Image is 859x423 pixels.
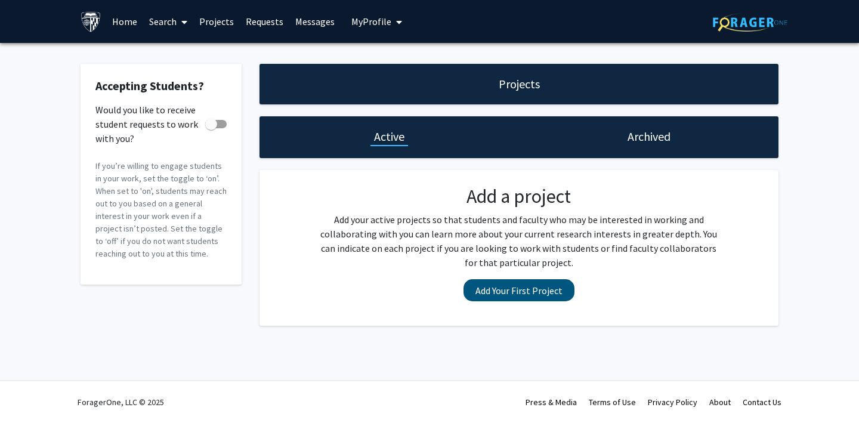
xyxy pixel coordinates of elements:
[628,128,670,145] h1: Archived
[143,1,193,42] a: Search
[464,279,574,301] button: Add Your First Project
[589,397,636,407] a: Terms of Use
[289,1,341,42] a: Messages
[78,381,164,423] div: ForagerOne, LLC © 2025
[240,1,289,42] a: Requests
[95,79,227,93] h2: Accepting Students?
[648,397,697,407] a: Privacy Policy
[9,369,51,414] iframe: Chat
[106,1,143,42] a: Home
[95,103,200,146] span: Would you like to receive student requests to work with you?
[526,397,577,407] a: Press & Media
[317,185,721,208] h2: Add a project
[95,160,227,260] p: If you’re willing to engage students in your work, set the toggle to ‘on’. When set to 'on', stud...
[713,13,787,32] img: ForagerOne Logo
[193,1,240,42] a: Projects
[351,16,391,27] span: My Profile
[374,128,404,145] h1: Active
[317,212,721,270] p: Add your active projects so that students and faculty who may be interested in working and collab...
[499,76,540,92] h1: Projects
[743,397,781,407] a: Contact Us
[81,11,101,32] img: Johns Hopkins University Logo
[709,397,731,407] a: About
